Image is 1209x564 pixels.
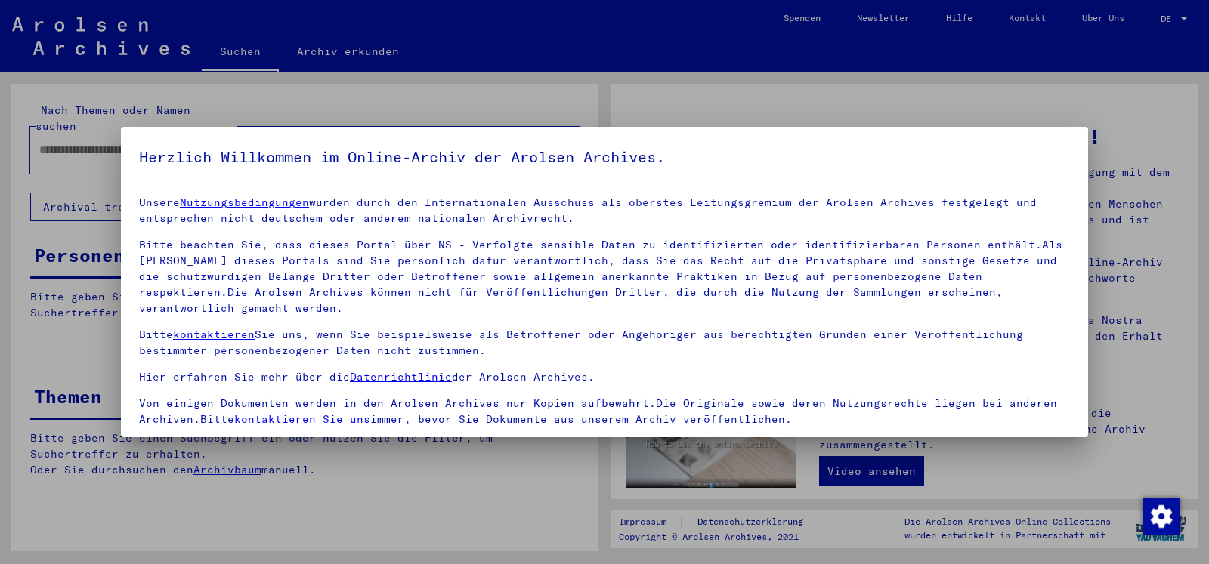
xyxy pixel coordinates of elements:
[234,412,370,426] a: kontaktieren Sie uns
[139,369,1070,385] p: Hier erfahren Sie mehr über die der Arolsen Archives.
[139,195,1070,227] p: Unsere wurden durch den Internationalen Ausschuss als oberstes Leitungsgremium der Arolsen Archiv...
[139,237,1070,316] p: Bitte beachten Sie, dass dieses Portal über NS - Verfolgte sensible Daten zu identifizierten oder...
[173,328,255,341] a: kontaktieren
[350,370,452,384] a: Datenrichtlinie
[139,327,1070,359] p: Bitte Sie uns, wenn Sie beispielsweise als Betroffener oder Angehöriger aus berechtigten Gründen ...
[139,145,1070,169] h5: Herzlich Willkommen im Online-Archiv der Arolsen Archives.
[139,396,1070,427] p: Von einigen Dokumenten werden in den Arolsen Archives nur Kopien aufbewahrt.Die Originale sowie d...
[1143,498,1180,535] img: Zustimmung ändern
[1143,498,1179,534] div: Zustimmung ändern
[180,196,309,209] a: Nutzungsbedingungen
